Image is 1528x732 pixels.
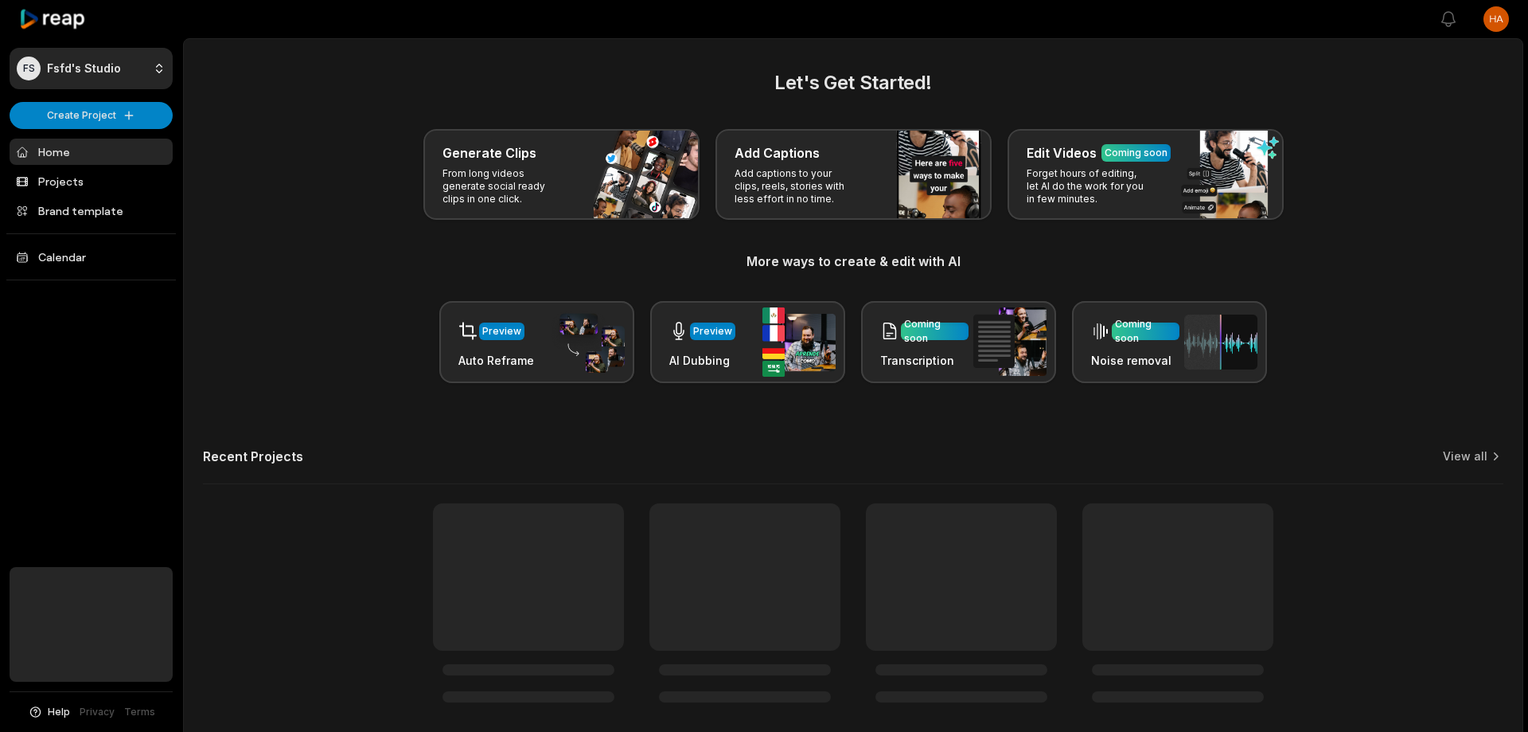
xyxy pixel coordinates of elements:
h3: Generate Clips [442,143,536,162]
a: View all [1443,448,1487,464]
div: Preview [482,324,521,339]
span: Help [48,705,70,719]
h3: More ways to create & edit with AI [203,252,1503,271]
button: Create Project [10,102,173,129]
div: Coming soon [1115,317,1176,346]
p: Add captions to your clips, reels, stories with less effort in no time. [735,167,858,206]
div: Coming soon [1105,146,1167,160]
h3: Add Captions [735,143,820,162]
a: Privacy [80,705,115,719]
div: FS [17,57,41,80]
img: transcription.png [973,307,1047,376]
h3: Edit Videos [1027,143,1097,162]
img: auto_reframe.png [552,311,625,374]
a: Calendar [10,244,173,270]
img: noise_removal.png [1184,315,1257,370]
button: Help [28,705,70,719]
h3: Auto Reframe [458,352,534,369]
h2: Recent Projects [203,448,303,464]
a: Brand template [10,198,173,224]
a: Home [10,139,173,165]
a: Terms [124,705,155,719]
div: Coming soon [904,317,965,346]
div: Preview [693,324,732,339]
h2: Let's Get Started! [203,69,1503,97]
h3: AI Dubbing [669,352,735,369]
img: ai_dubbing.png [762,307,836,377]
h3: Transcription [880,352,969,369]
p: Forget hours of editing, let AI do the work for you in few minutes. [1027,167,1150,206]
h3: Noise removal [1091,352,1179,369]
p: From long videos generate social ready clips in one click. [442,167,566,206]
a: Projects [10,168,173,194]
p: Fsfd's Studio [47,61,121,76]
